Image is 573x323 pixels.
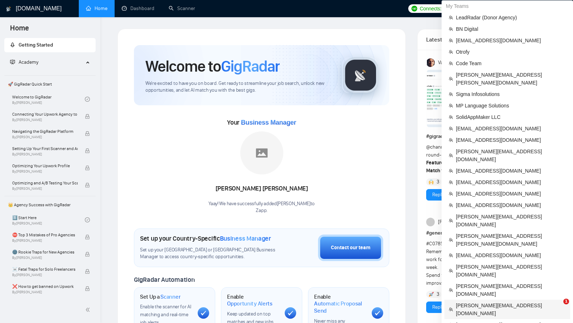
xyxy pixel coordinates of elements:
[208,201,315,214] div: Yaay! We have successfully added [PERSON_NAME] to
[456,125,566,132] span: [EMAIL_ADDRESS][DOMAIN_NAME]
[456,37,566,44] span: [EMAIL_ADDRESS][DOMAIN_NAME]
[456,167,566,175] span: [EMAIL_ADDRESS][DOMAIN_NAME]
[437,178,439,185] span: 3
[85,252,90,257] span: lock
[227,300,273,307] span: Opportunity Alerts
[449,169,453,173] span: team
[432,191,444,199] a: Reply
[85,306,92,313] span: double-left
[85,131,90,136] span: lock
[85,114,90,119] span: lock
[456,282,566,298] span: [PERSON_NAME][EMAIL_ADDRESS][DOMAIN_NAME]
[10,59,15,64] span: fund-projection-screen
[427,70,513,127] img: F09AC4U7ATU-image.png
[449,269,453,273] span: team
[442,0,573,12] div: My Teams
[12,249,78,256] span: 🌚 Rookie Traps for New Agencies
[12,152,78,156] span: By [PERSON_NAME]
[449,288,453,292] span: team
[432,303,444,311] a: Reply
[12,212,85,228] a: 1️⃣ Start HereBy[PERSON_NAME]
[420,5,441,13] span: Connects:
[456,232,566,248] span: [PERSON_NAME][EMAIL_ADDRESS][PERSON_NAME][DOMAIN_NAME]
[456,302,566,317] span: [PERSON_NAME][EMAIL_ADDRESS][DOMAIN_NAME]
[12,128,78,135] span: Navigating the GigRadar Platform
[449,27,453,31] span: team
[449,180,453,184] span: team
[449,77,453,81] span: team
[12,290,78,294] span: By [PERSON_NAME]
[10,59,38,65] span: Academy
[12,162,78,169] span: Optimizing Your Upwork Profile
[241,119,296,126] span: Business Manager
[456,113,566,121] span: SolidAppMaker LLC
[426,144,541,174] span: Hey Upwork growth hackers, here's our July round-up and release notes for GigRadar • is your prof...
[314,293,366,314] h1: Enable
[449,203,453,207] span: team
[140,293,180,300] h1: Set Up a
[449,61,453,66] span: team
[85,217,90,222] span: check-circle
[449,153,453,158] span: team
[12,111,78,118] span: Connecting Your Upwork Agency to GigRadar
[456,136,566,144] span: [EMAIL_ADDRESS][DOMAIN_NAME]
[438,218,473,226] span: [PERSON_NAME]
[426,241,540,286] span: Remember, guys: once a profile optimization doesn’t work for you, you need to update it weekly or...
[12,169,78,174] span: By [PERSON_NAME]
[426,241,460,247] span: #C078548FDFY
[449,50,453,54] span: team
[314,300,366,314] span: Automatic Proposal Send
[12,135,78,139] span: By [PERSON_NAME]
[240,131,283,174] img: placeholder.png
[449,15,453,20] span: team
[456,59,566,67] span: Code Team
[227,293,279,307] h1: Enable
[145,80,331,94] span: We're excited to have you on board. Get ready to streamline your job search, unlock new opportuni...
[12,283,78,290] span: ❌ How to get banned on Upwork
[19,59,38,65] span: Academy
[456,251,566,259] span: [EMAIL_ADDRESS][DOMAIN_NAME]
[411,6,417,11] img: upwork-logo.png
[449,92,453,96] span: team
[12,179,78,187] span: Optimizing and A/B Testing Your Scanner for Better Results
[456,25,566,33] span: BN Digital
[160,293,180,300] span: Scanner
[449,307,453,312] span: team
[429,292,434,297] img: 🚀
[145,57,280,76] h1: Welcome to
[438,59,452,67] span: Vadym
[12,273,78,277] span: By [PERSON_NAME]
[456,213,566,228] span: [PERSON_NAME][EMAIL_ADDRESS][DOMAIN_NAME]
[456,190,566,198] span: [EMAIL_ADDRESS][DOMAIN_NAME]
[449,218,453,223] span: team
[456,48,566,56] span: Otrofy
[85,286,90,291] span: lock
[449,192,453,196] span: team
[86,5,107,11] a: homeHome
[85,97,90,102] span: check-circle
[449,126,453,131] span: team
[449,38,453,43] span: team
[140,235,271,242] h1: Set up your Country-Specific
[449,115,453,119] span: team
[426,144,447,150] span: @channel
[12,145,78,152] span: Setting Up Your First Scanner and Auto-Bidder
[12,91,85,107] a: Welcome to GigRadarBy[PERSON_NAME]
[221,57,280,76] span: GigRadar
[220,235,271,242] span: Business Manager
[437,291,439,298] span: 3
[449,238,453,242] span: team
[12,118,78,122] span: By [PERSON_NAME]
[426,35,465,44] span: Latest Posts from the GigRadar Community
[85,165,90,170] span: lock
[456,148,566,163] span: [PERSON_NAME][EMAIL_ADDRESS][DOMAIN_NAME]
[208,207,315,214] p: Zapp .
[19,42,53,48] span: Getting Started
[169,5,195,11] a: searchScanner
[343,57,379,93] img: gigradar-logo.png
[429,179,434,184] img: 🙌
[12,238,78,243] span: By [PERSON_NAME]
[4,23,35,38] span: Home
[427,58,435,67] img: Vadym
[456,201,566,209] span: [EMAIL_ADDRESS][DOMAIN_NAME]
